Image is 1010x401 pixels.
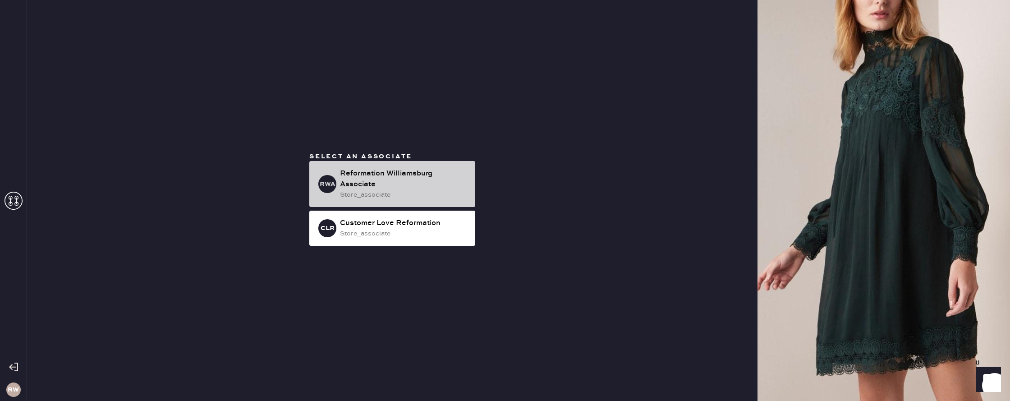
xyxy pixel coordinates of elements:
div: Customer Love Reformation [340,218,468,229]
div: Reformation Williamsburg Associate [340,168,468,190]
h3: RWA [320,181,335,187]
div: store_associate [340,190,468,200]
h3: RW [8,387,19,393]
span: Select an associate [309,152,412,161]
iframe: Front Chat [967,360,1006,399]
h3: CLR [321,225,335,231]
div: store_associate [340,229,468,239]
